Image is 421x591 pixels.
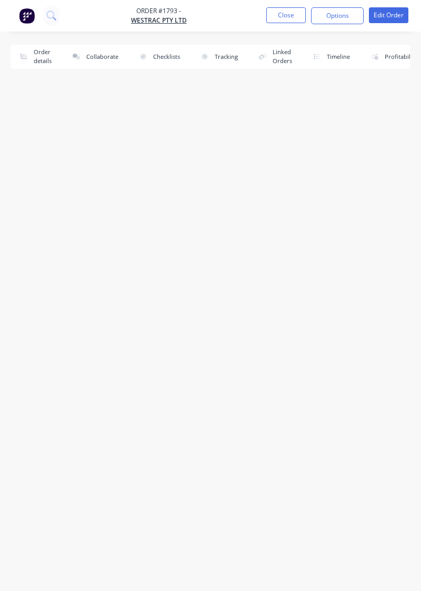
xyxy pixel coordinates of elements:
button: Linked Orders [249,45,297,69]
button: Order details [11,45,57,69]
span: Order #1793 - [131,6,187,16]
a: WesTrac Pty Ltd [131,16,187,25]
button: Tracking [192,45,243,69]
button: Close [266,7,306,23]
button: Options [311,7,364,24]
img: Factory [19,8,35,24]
button: Collaborate [63,45,124,69]
button: Edit Order [369,7,408,23]
button: Checklists [130,45,185,69]
button: Timeline [304,45,355,69]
